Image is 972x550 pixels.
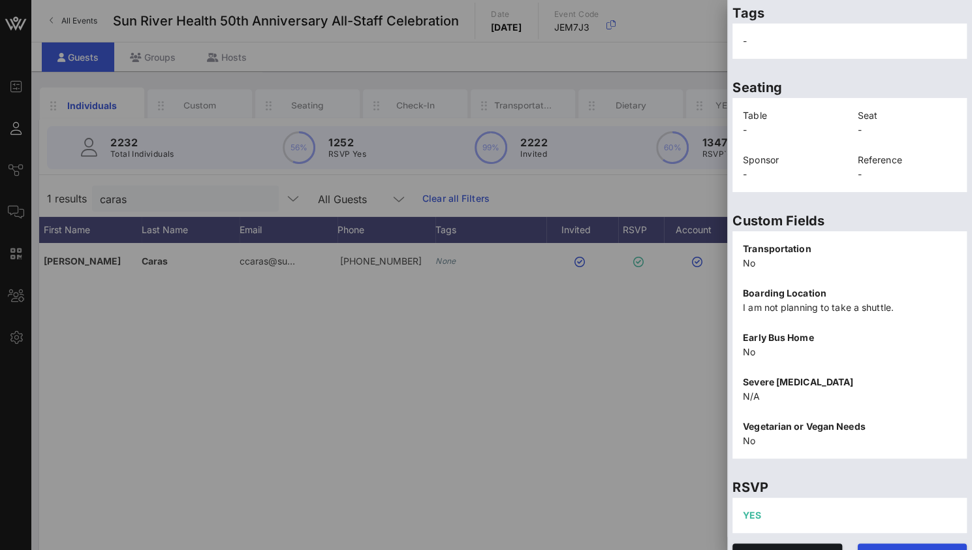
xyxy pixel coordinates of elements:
[743,389,956,404] p: N/A
[743,345,956,359] p: No
[743,375,956,389] p: Severe [MEDICAL_DATA]
[743,331,956,345] p: Early Bus Home
[743,510,761,521] span: YES
[743,108,842,123] p: Table
[743,123,842,137] p: -
[743,300,956,315] p: I am not planning to take a shuttle.
[743,35,747,46] span: -
[858,153,957,167] p: Reference
[858,167,957,182] p: -
[743,434,956,448] p: No
[743,286,956,300] p: Boarding Location
[743,153,842,167] p: Sponsor
[732,3,967,24] p: Tags
[743,419,956,434] p: Vegetarian or Vegan Needs
[732,477,967,498] p: RSVP
[743,256,956,270] p: No
[732,210,967,231] p: Custom Fields
[743,167,842,182] p: -
[858,123,957,137] p: -
[743,242,956,256] p: Transportation
[858,108,957,123] p: Seat
[732,77,967,98] p: Seating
